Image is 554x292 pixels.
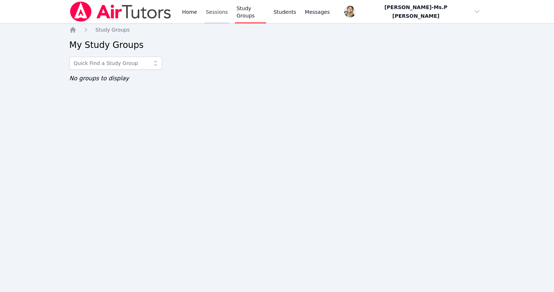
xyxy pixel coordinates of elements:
[69,1,172,22] img: Air Tutors
[305,8,330,16] span: Messages
[69,39,485,51] h2: My Study Groups
[69,75,129,82] span: No groups to display
[69,57,162,70] input: Quick Find a Study Group
[95,26,130,33] a: Study Groups
[95,27,130,33] span: Study Groups
[69,26,485,33] nav: Breadcrumb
